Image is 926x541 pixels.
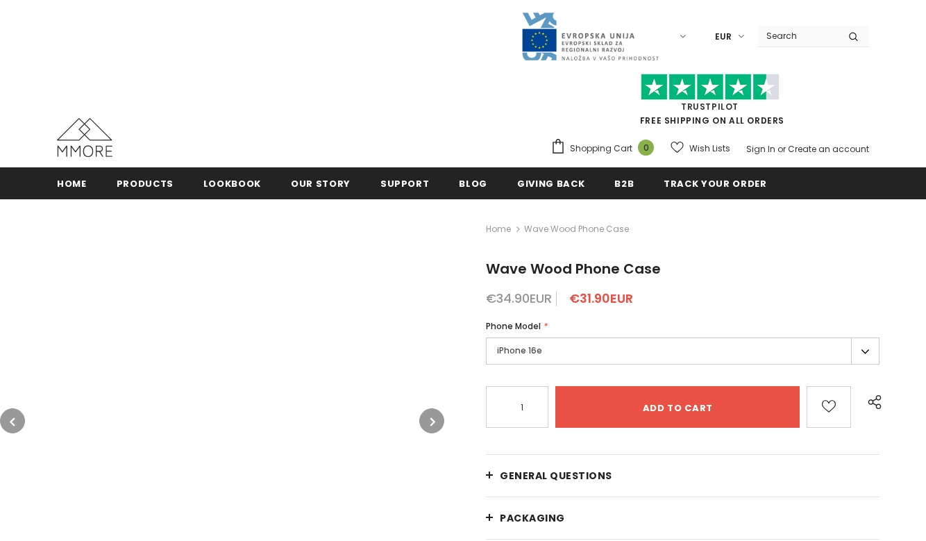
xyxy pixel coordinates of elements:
a: B2B [614,167,634,199]
a: Giving back [517,167,584,199]
span: PACKAGING [500,511,565,525]
span: €34.90EUR [486,290,552,307]
span: 0 [638,140,654,156]
img: Javni Razpis [521,11,659,62]
a: Our Story [291,167,351,199]
span: or [777,143,786,155]
span: Shopping Cart [570,142,632,156]
a: Sign In [746,143,775,155]
span: Lookbook [203,177,261,190]
a: Trustpilot [681,101,739,113]
img: MMORE Cases [57,118,112,157]
a: Track your order [664,167,766,199]
a: Wish Lists [671,136,730,160]
span: support [380,177,430,190]
span: Wave Wood Phone Case [524,221,629,238]
span: FREE SHIPPING ON ALL ORDERS [550,80,869,126]
a: PACKAGING [486,497,879,539]
a: Blog [459,167,487,199]
span: Home [57,177,87,190]
span: General Questions [500,469,612,483]
span: Track your order [664,177,766,190]
a: Lookbook [203,167,261,199]
a: Home [486,221,511,238]
a: Home [57,167,87,199]
span: Wave Wood Phone Case [486,259,661,278]
span: Products [117,177,174,190]
label: iPhone 16e [486,338,879,365]
span: Wish Lists [689,142,730,156]
a: Products [117,167,174,199]
input: Add to cart [555,386,800,428]
span: Giving back [517,177,584,190]
img: Trust Pilot Stars [641,74,780,101]
span: Phone Model [486,320,541,332]
span: B2B [614,177,634,190]
span: EUR [715,30,732,44]
span: Our Story [291,177,351,190]
a: Shopping Cart 0 [550,138,661,159]
a: support [380,167,430,199]
a: General Questions [486,455,879,497]
span: Blog [459,177,487,190]
a: Create an account [788,143,869,155]
span: €31.90EUR [569,290,633,307]
a: Javni Razpis [521,30,659,42]
input: Search Site [758,26,838,46]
